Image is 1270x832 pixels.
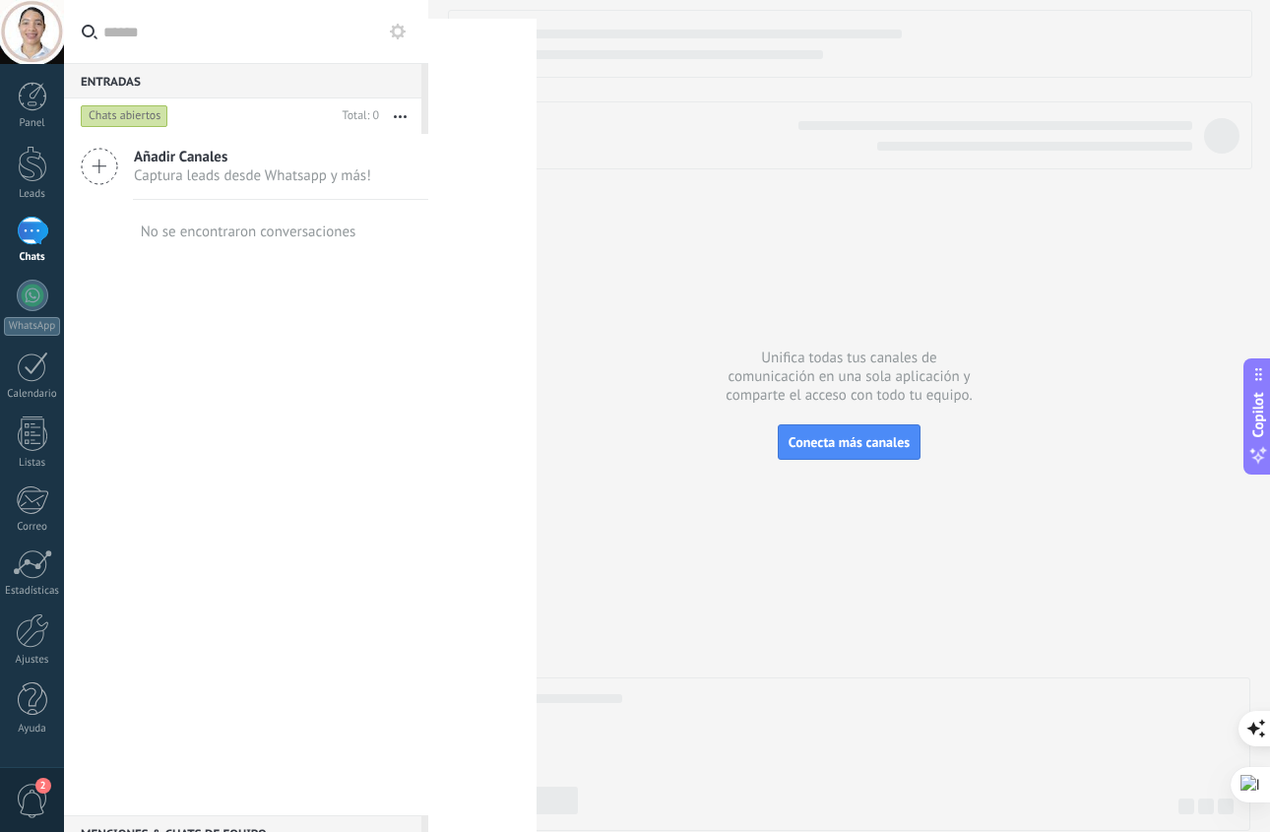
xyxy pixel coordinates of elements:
span: Añadir Canales [134,148,371,166]
div: Correo [4,521,61,534]
div: Panel [4,117,61,130]
div: Total: 0 [335,106,379,126]
div: WhatsApp [4,317,60,336]
span: Captura leads desde Whatsapp y más! [134,166,371,185]
div: Estadísticas [4,585,61,598]
div: Ajustes [4,654,61,667]
div: Leads [4,188,61,201]
div: Entradas [64,63,421,98]
div: Chats [4,251,61,264]
div: Calendario [4,388,61,401]
div: Ayuda [4,723,61,736]
div: Listas [4,457,61,470]
div: No se encontraron conversaciones [141,223,356,241]
div: Chats abiertos [81,104,168,128]
span: Conecta más canales [789,433,910,451]
button: Conecta más canales [778,424,921,460]
button: Más [379,98,421,134]
span: Copilot [1248,392,1268,437]
span: 2 [35,778,51,794]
